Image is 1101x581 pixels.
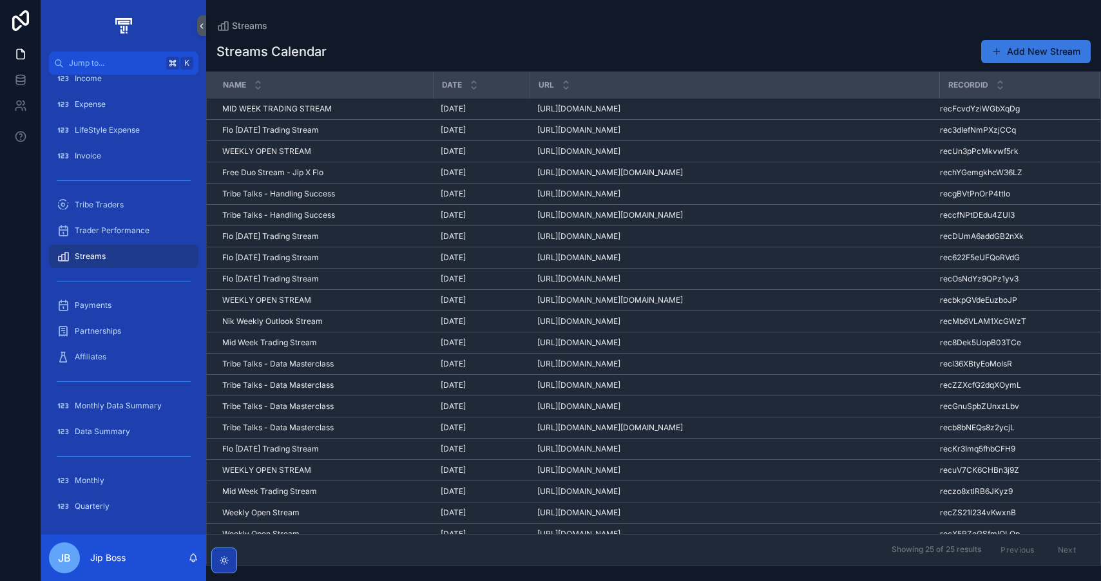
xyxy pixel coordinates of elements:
[222,444,425,454] a: Flo [DATE] Trading Stream
[222,380,425,390] a: Tribe Talks - Data Masterclass
[441,508,522,518] a: [DATE]
[537,104,932,114] a: [URL][DOMAIN_NAME]
[441,423,466,433] span: [DATE]
[222,295,425,305] a: WEEKLY OPEN STREAM
[113,15,134,36] img: App logo
[948,80,988,90] span: RecordID
[537,252,932,263] a: [URL][DOMAIN_NAME]
[940,380,1084,390] a: recZZXcfG2dqXOymL
[49,469,198,492] a: Monthly
[222,316,425,327] a: Nik Weekly Outlook Stream
[441,444,522,454] a: [DATE]
[222,423,334,433] span: Tribe Talks - Data Masterclass
[940,146,1084,157] a: recUn3pPcMkvwf5rk
[441,380,522,390] a: [DATE]
[940,210,1015,220] span: reccfNPtDEdu4ZUl3
[537,529,620,539] span: [URL][DOMAIN_NAME]
[75,300,111,310] span: Payments
[441,529,466,539] span: [DATE]
[441,465,466,475] span: [DATE]
[441,231,466,242] span: [DATE]
[222,295,311,305] span: WEEKLY OPEN STREAM
[49,119,198,142] a: LifeStyle Expense
[940,401,1084,412] a: recGnuSpbZUnxzLbv
[222,189,335,199] span: Tribe Talks - Handling Success
[222,125,425,135] a: Flo [DATE] Trading Stream
[940,252,1084,263] a: rec622F5eUFQoRVdG
[75,73,102,84] span: Income
[892,545,981,555] span: Showing 25 of 25 results
[216,43,327,61] h1: Streams Calendar
[222,274,425,284] a: Flo [DATE] Trading Stream
[537,189,932,199] a: [URL][DOMAIN_NAME]
[441,104,522,114] a: [DATE]
[49,495,198,518] a: Quarterly
[537,401,620,412] span: [URL][DOMAIN_NAME]
[222,529,300,539] span: Weekly Open Stream
[441,252,522,263] a: [DATE]
[49,219,198,242] a: Trader Performance
[537,146,932,157] a: [URL][DOMAIN_NAME]
[441,146,466,157] span: [DATE]
[940,444,1015,454] span: recKr3Imq5fhbCFH9
[940,104,1020,114] span: recFcvdYziWGbXqDg
[940,486,1084,497] a: reczo8xtlRB6JKyz9
[222,529,425,539] a: Weekly Open Stream
[49,144,198,167] a: Invoice
[222,252,319,263] span: Flo [DATE] Trading Stream
[940,295,1084,305] a: recbkpGVdeEuzboJP
[940,508,1016,518] span: recZS21l234vKwxnB
[441,423,522,433] a: [DATE]
[222,274,319,284] span: Flo [DATE] Trading Stream
[940,167,1022,178] span: rechYGemgkhcW36LZ
[537,274,932,284] a: [URL][DOMAIN_NAME]
[49,420,198,443] a: Data Summary
[441,295,466,305] span: [DATE]
[222,210,335,220] span: Tribe Talks - Handling Success
[49,67,198,90] a: Income
[222,231,319,242] span: Flo [DATE] Trading Stream
[537,316,932,327] a: [URL][DOMAIN_NAME]
[940,274,1019,284] span: recOsNdYz9QPz1yv3
[222,338,317,348] span: Mid Week Trading Stream
[441,189,466,199] span: [DATE]
[441,338,466,348] span: [DATE]
[222,104,425,114] a: MID WEEK TRADING STREAM
[442,80,462,90] span: Date
[441,444,466,454] span: [DATE]
[537,231,620,242] span: [URL][DOMAIN_NAME]
[222,401,334,412] span: Tribe Talks - Data Masterclass
[441,486,466,497] span: [DATE]
[537,529,932,539] a: [URL][DOMAIN_NAME]
[537,167,932,178] a: [URL][DOMAIN_NAME][DOMAIN_NAME]
[940,316,1026,327] span: recMb6VLAM1XcGWzT
[537,210,683,220] span: [URL][DOMAIN_NAME][DOMAIN_NAME]
[940,338,1084,348] a: rec8Dek5UopB03TCe
[537,465,932,475] a: [URL][DOMAIN_NAME]
[49,52,198,75] button: Jump to...K
[75,200,124,210] span: Tribe Traders
[940,125,1084,135] a: rec3dIefNmPXzjCCq
[75,125,140,135] span: LifeStyle Expense
[441,274,522,284] a: [DATE]
[940,423,1015,433] span: recb8bNEQs8z2ycjL
[537,295,932,305] a: [URL][DOMAIN_NAME][DOMAIN_NAME]
[441,316,466,327] span: [DATE]
[537,316,620,327] span: [URL][DOMAIN_NAME]
[49,193,198,216] a: Tribe Traders
[75,326,121,336] span: Partnerships
[75,501,110,511] span: Quarterly
[222,104,332,114] span: MID WEEK TRADING STREAM
[41,75,206,535] div: scrollable content
[441,359,466,369] span: [DATE]
[537,380,620,390] span: [URL][DOMAIN_NAME]
[940,423,1084,433] a: recb8bNEQs8z2ycjL
[940,465,1019,475] span: recuV7CK6CHBn3j9Z
[940,338,1021,348] span: rec8Dek5UopB03TCe
[441,146,522,157] a: [DATE]
[441,125,466,135] span: [DATE]
[537,486,932,497] a: [URL][DOMAIN_NAME]
[537,359,932,369] a: [URL][DOMAIN_NAME]
[537,189,620,199] span: [URL][DOMAIN_NAME]
[49,294,198,317] a: Payments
